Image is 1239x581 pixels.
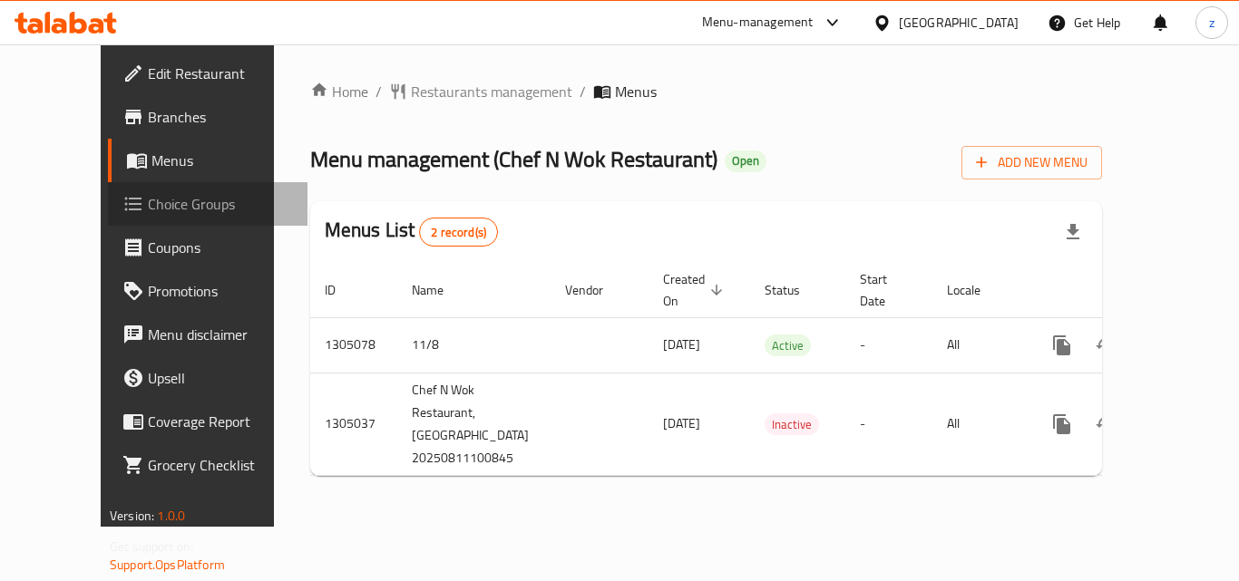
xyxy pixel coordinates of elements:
div: Export file [1051,210,1095,254]
a: Support.OpsPlatform [110,553,225,576]
span: Vendor [565,279,627,301]
span: Add New Menu [976,151,1088,174]
td: All [932,317,1026,373]
td: 1305037 [310,373,397,475]
nav: breadcrumb [310,81,1102,102]
td: All [932,373,1026,475]
a: Menu disclaimer [108,313,307,356]
li: / [376,81,382,102]
span: Restaurants management [411,81,572,102]
a: Promotions [108,269,307,313]
div: Active [765,334,811,356]
span: Open [725,153,766,169]
span: Coupons [148,237,293,258]
span: Menu management ( Chef N Wok Restaurant ) [310,139,717,179]
span: Active [765,335,811,356]
a: Home [310,81,368,102]
span: Version: [110,504,154,528]
span: Created On [663,268,728,312]
span: Upsell [148,367,293,389]
span: Name [412,279,467,301]
div: Total records count [419,218,498,247]
button: Change Status [1084,324,1127,367]
span: Inactive [765,414,819,435]
a: Coverage Report [108,400,307,443]
button: more [1040,324,1084,367]
td: 11/8 [397,317,551,373]
td: 1305078 [310,317,397,373]
span: Start Date [860,268,911,312]
span: z [1209,13,1215,33]
h2: Menus List [325,217,498,247]
div: [GEOGRAPHIC_DATA] [899,13,1019,33]
span: Grocery Checklist [148,454,293,476]
table: enhanced table [310,263,1229,476]
span: 1.0.0 [157,504,185,528]
a: Grocery Checklist [108,443,307,487]
a: Upsell [108,356,307,400]
span: ID [325,279,359,301]
span: Edit Restaurant [148,63,293,84]
a: Restaurants management [389,81,572,102]
span: Menus [615,81,657,102]
button: more [1040,402,1084,446]
button: Change Status [1084,402,1127,446]
span: Choice Groups [148,193,293,215]
a: Coupons [108,226,307,269]
td: Chef N Wok Restaurant,[GEOGRAPHIC_DATA] 20250811100845 [397,373,551,475]
button: Add New Menu [961,146,1102,179]
span: Status [765,279,824,301]
span: [DATE] [663,333,700,356]
span: Locale [947,279,1004,301]
span: Menu disclaimer [148,324,293,345]
div: Menu-management [702,12,814,34]
div: Open [725,150,766,172]
span: 2 record(s) [420,224,497,241]
td: - [845,373,932,475]
a: Branches [108,95,307,139]
span: Get support on: [110,535,193,558]
span: [DATE] [663,412,700,435]
span: Coverage Report [148,411,293,432]
li: / [580,81,586,102]
a: Edit Restaurant [108,52,307,95]
span: Branches [148,106,293,128]
a: Choice Groups [108,182,307,226]
span: Menus [151,150,293,171]
th: Actions [1026,263,1229,318]
td: - [845,317,932,373]
a: Menus [108,139,307,182]
span: Promotions [148,280,293,302]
